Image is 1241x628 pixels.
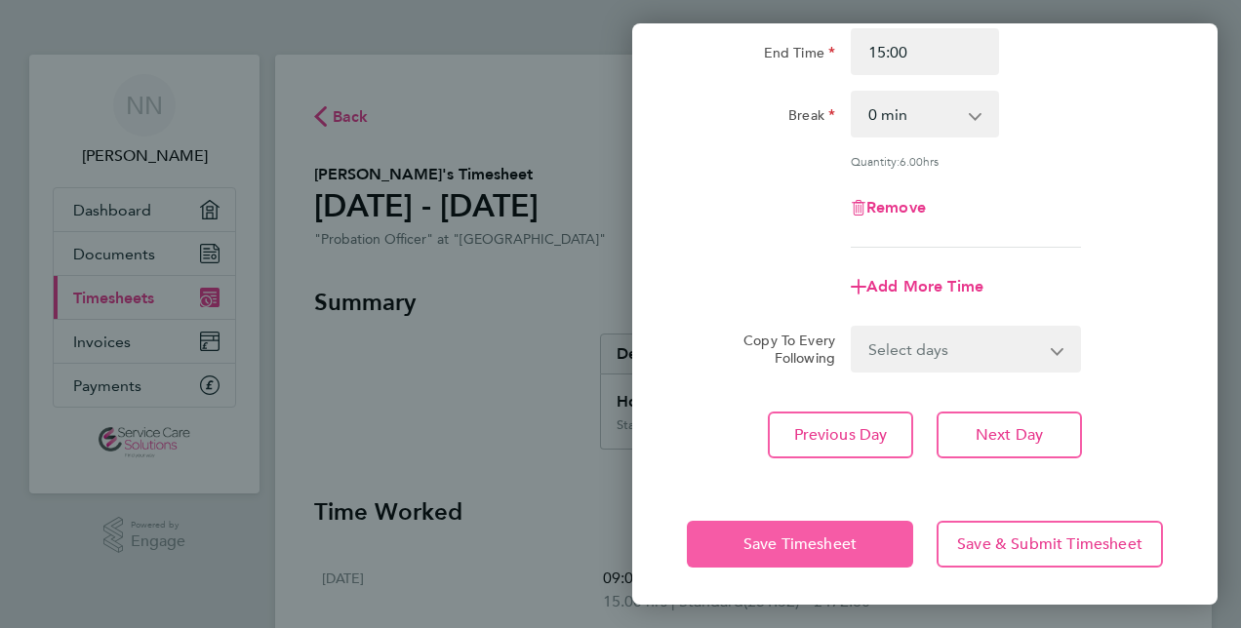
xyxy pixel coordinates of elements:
button: Add More Time [851,279,983,294]
span: Add More Time [866,277,983,295]
span: Save Timesheet [743,534,857,554]
span: Save & Submit Timesheet [957,534,1142,554]
button: Remove [851,200,926,216]
label: Break [788,106,835,130]
span: Previous Day [794,425,888,445]
span: Next Day [976,425,1043,445]
label: End Time [764,44,835,67]
span: Remove [866,198,926,216]
button: Next Day [937,412,1082,458]
span: 6.00 [900,153,923,169]
label: Copy To Every Following [728,332,835,367]
button: Save & Submit Timesheet [937,521,1163,568]
button: Save Timesheet [687,521,913,568]
input: E.g. 18:00 [851,28,999,75]
div: Quantity: hrs [851,153,1081,169]
button: Previous Day [768,412,913,458]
